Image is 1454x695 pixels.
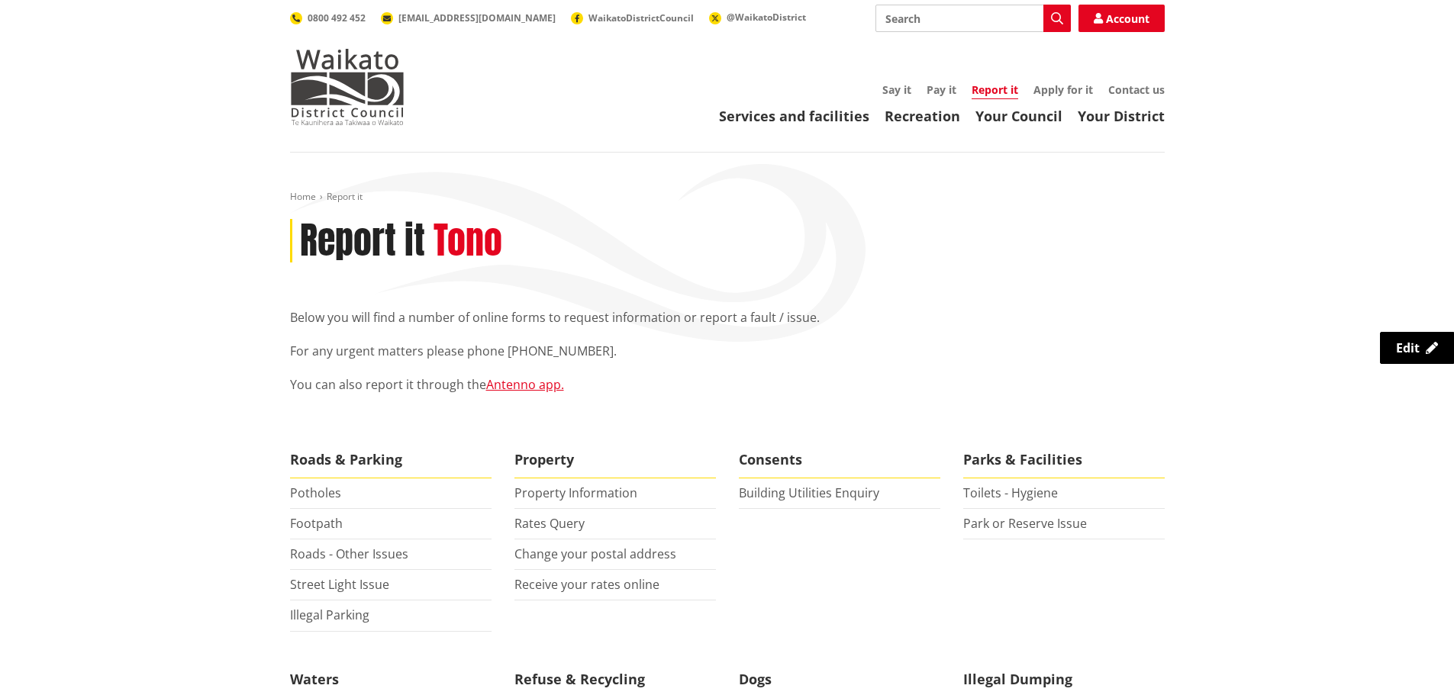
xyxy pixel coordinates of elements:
[1108,82,1165,97] a: Contact us
[514,442,716,478] span: Property
[875,5,1071,32] input: Search input
[1396,339,1420,356] span: Edit
[719,107,869,125] a: Services and facilities
[927,82,956,97] a: Pay it
[727,11,806,24] span: @WaikatoDistrict
[486,376,564,393] a: Antenno app.
[514,576,659,593] a: Receive your rates online
[1033,82,1093,97] a: Apply for it
[290,342,1165,360] p: For any urgent matters please phone [PHONE_NUMBER].
[1078,107,1165,125] a: Your District
[571,11,694,24] a: WaikatoDistrictCouncil
[963,442,1165,478] span: Parks & Facilities
[381,11,556,24] a: [EMAIL_ADDRESS][DOMAIN_NAME]
[514,545,676,562] a: Change your postal address
[290,49,405,125] img: Waikato District Council - Te Kaunihera aa Takiwaa o Waikato
[882,82,911,97] a: Say it
[290,545,408,562] a: Roads - Other Issues
[308,11,366,24] span: 0800 492 452
[290,11,366,24] a: 0800 492 452
[709,11,806,24] a: @WaikatoDistrict
[972,82,1018,99] a: Report it
[290,515,343,532] a: Footpath
[1380,332,1454,364] a: Edit
[514,515,585,532] a: Rates Query
[290,375,1165,394] p: You can also report it through the
[290,607,369,623] a: Illegal Parking
[290,308,1165,327] p: Below you will find a number of online forms to request information or report a fault / issue.
[975,107,1062,125] a: Your Council
[290,442,492,478] span: Roads & Parking
[588,11,694,24] span: WaikatoDistrictCouncil
[514,484,637,501] a: Property Information
[398,11,556,24] span: [EMAIL_ADDRESS][DOMAIN_NAME]
[739,442,940,478] span: Consents
[1078,5,1165,32] a: Account
[739,484,879,501] a: Building Utilities Enquiry
[963,515,1087,532] a: Park or Reserve Issue
[290,191,1165,204] nav: breadcrumb
[327,190,363,203] span: Report it
[300,219,425,263] h1: Report it
[963,484,1058,501] a: Toilets - Hygiene
[290,484,341,501] a: Potholes
[290,190,316,203] a: Home
[434,219,502,263] h2: Tono
[290,576,389,593] a: Street Light Issue
[885,107,960,125] a: Recreation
